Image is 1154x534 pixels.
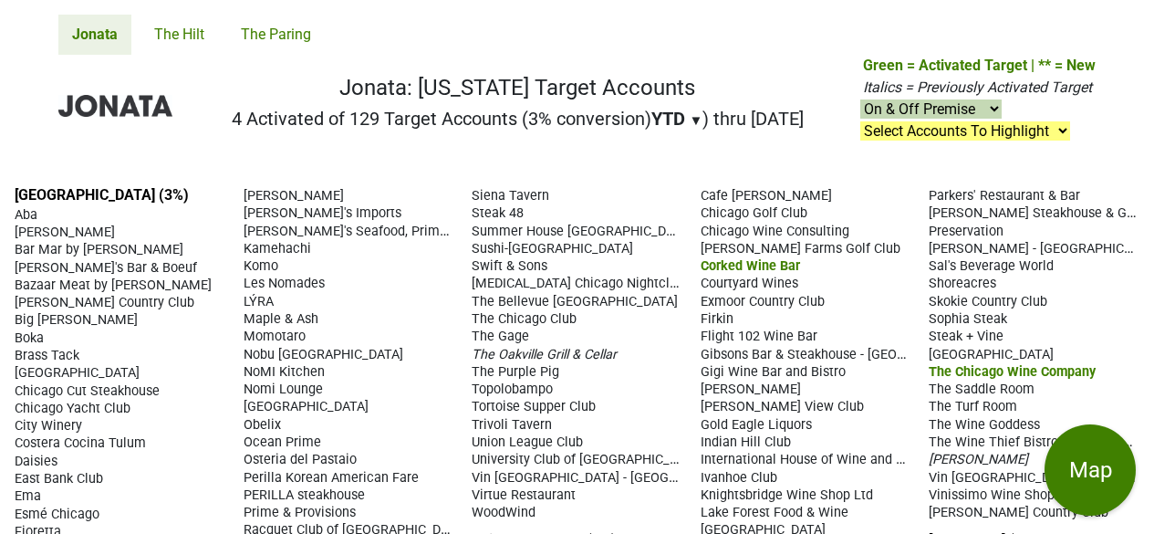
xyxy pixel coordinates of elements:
span: Daisies [15,454,57,469]
span: Ivanhoe Club [701,470,777,486]
span: The Purple Pig [472,364,559,380]
span: The Chicago Wine Company [929,364,1096,380]
span: Sushi-[GEOGRAPHIC_DATA] [472,241,633,257]
span: Steak 48 [472,205,524,221]
span: NoMI Kitchen [244,364,325,380]
span: Trivoli Tavern [472,417,552,433]
span: Sal's Beverage World [929,258,1054,274]
span: Indian Hill Club [701,435,791,450]
span: Brass Tack [15,348,79,363]
span: [PERSON_NAME] Country Club [929,505,1108,520]
span: The Turf Room [929,399,1017,414]
h1: Jonata: [US_STATE] Target Accounts [232,75,805,101]
span: [PERSON_NAME] [15,225,115,240]
span: Italics = Previously Activated Target [863,79,1092,96]
button: Map [1045,424,1136,516]
span: Nobu [GEOGRAPHIC_DATA] [244,347,403,362]
span: PERILLA steakhouse [244,487,365,503]
a: The Hilt [140,15,218,55]
span: Skokie Country Club [929,294,1047,309]
span: ▼ [690,112,703,129]
span: Steak + Vine [929,329,1003,344]
span: East Bank Club [15,471,103,487]
span: International House of Wine and Cheese [701,450,940,467]
span: [PERSON_NAME] View Club [701,399,864,414]
span: WoodWind [472,505,535,520]
a: [GEOGRAPHIC_DATA] (3%) [15,186,189,204]
span: [GEOGRAPHIC_DATA] [244,399,369,414]
span: Obelix [244,417,281,433]
span: Siena Tavern [472,188,549,204]
span: Chicago Wine Consulting [701,224,849,239]
span: Knightsbridge Wine Shop Ltd [701,487,873,503]
span: The Chicago Club [472,311,577,327]
span: Tortoise Supper Club [472,399,596,414]
span: Exmoor Country Club [701,294,825,309]
span: Corked Wine Bar [701,258,800,274]
span: The Wine Goddess [929,417,1040,433]
span: Momotaro [244,329,306,344]
span: [GEOGRAPHIC_DATA] [929,347,1054,362]
span: Big [PERSON_NAME] [15,312,138,328]
span: Green = Activated Target | ** = New [863,57,1096,74]
span: [PERSON_NAME] [929,452,1028,467]
span: Sophia Steak [929,311,1007,327]
span: The Saddle Room [929,382,1034,397]
span: The Gage [472,329,529,344]
span: [PERSON_NAME] [244,188,344,204]
span: Bazaar Meat by [PERSON_NAME] [15,277,212,293]
span: Esmé Chicago [15,507,99,522]
span: Vin [GEOGRAPHIC_DATA] - [GEOGRAPHIC_DATA] [472,468,755,486]
span: [PERSON_NAME]'s Seafood, Prime Steak & Stone Crab [244,222,566,239]
a: The Paring [227,15,325,55]
span: Preservation [929,224,1003,239]
span: Chicago Yacht Club [15,401,130,416]
span: Gigi Wine Bar and Bistro [701,364,846,380]
span: Komo [244,258,278,274]
span: Parkers' Restaurant & Bar [929,188,1080,204]
span: Ema [15,488,41,504]
span: Chicago Golf Club [701,205,807,221]
span: [PERSON_NAME] Steakhouse & Grille [929,204,1149,221]
span: The Oakville Grill & Cellar [472,347,617,362]
span: [PERSON_NAME] Farms Golf Club [701,241,900,257]
span: Firkin [701,311,733,327]
span: Cafe [PERSON_NAME] [701,188,832,204]
span: Shoreacres [929,276,996,291]
span: City Winery [15,418,82,434]
span: Flight 102 Wine Bar [701,329,817,344]
span: Topolobampo [472,382,553,397]
span: Osteria del Pastaio [244,452,357,467]
span: [PERSON_NAME]'s Bar & Boeuf [15,260,197,276]
span: [GEOGRAPHIC_DATA] [15,365,140,381]
span: [PERSON_NAME] Country Club [15,295,194,310]
span: Maple & Ash [244,311,318,327]
span: Gibsons Bar & Steakhouse - [GEOGRAPHIC_DATA] [701,345,993,362]
span: Perilla Korean American Fare [244,470,419,486]
span: Courtyard Wines [701,276,798,291]
span: Union League Club [472,435,583,450]
span: Gold Eagle Liquors [701,417,812,433]
span: [PERSON_NAME]'s Imports [244,205,401,221]
span: University Club of [GEOGRAPHIC_DATA] [472,450,704,467]
span: Summer House [GEOGRAPHIC_DATA][PERSON_NAME] [472,222,793,239]
span: Prime & Provisions [244,505,356,520]
span: Virtue Restaurant [472,487,576,503]
span: Swift & Sons [472,258,547,274]
a: Jonata [58,15,131,55]
span: Lake Forest Food & Wine [701,505,848,520]
span: Ocean Prime [244,435,321,450]
span: Chicago Cut Steakhouse [15,383,160,399]
span: Nomi Lounge [244,382,323,397]
span: [MEDICAL_DATA] Chicago Nightclub [472,274,684,291]
span: [PERSON_NAME] [701,382,801,397]
span: YTD [651,108,685,130]
span: The Bellevue [GEOGRAPHIC_DATA] [472,294,678,309]
span: Les Nomades [244,276,325,291]
h2: 4 Activated of 129 Target Accounts (3% conversion) ) thru [DATE] [232,108,805,130]
span: Boka [15,330,44,346]
span: Bar Mar by [PERSON_NAME] [15,242,183,257]
span: Aba [15,207,37,223]
span: Vinissimo Wine Shop [929,487,1055,503]
span: Kamehachi [244,241,311,257]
